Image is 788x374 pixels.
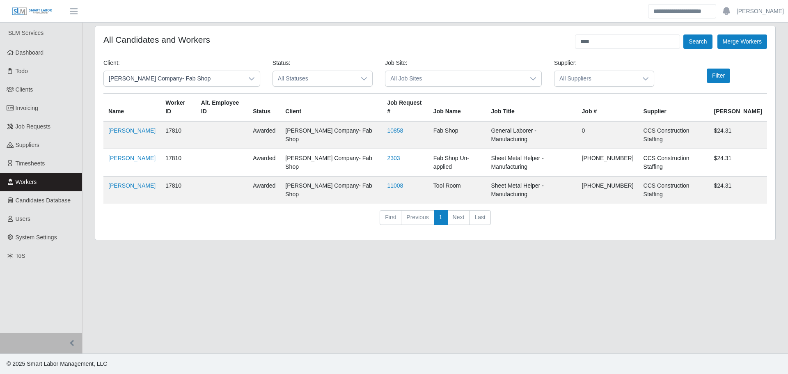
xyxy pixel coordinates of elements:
span: Job Requests [16,123,51,130]
td: Fab Shop [428,121,486,149]
th: Status [248,94,280,122]
th: [PERSON_NAME] [709,94,767,122]
h4: All Candidates and Workers [103,34,210,45]
td: General Laborer - Manufacturing [486,121,577,149]
span: Clients [16,86,33,93]
span: © 2025 Smart Labor Management, LLC [7,360,107,367]
button: Filter [707,69,730,83]
input: Search [648,4,716,18]
span: System Settings [16,234,57,241]
td: Fab Shop Un-applied [428,149,486,177]
td: CCS Construction Staffing [639,177,709,204]
span: Users [16,216,31,222]
td: [PERSON_NAME] Company- Fab Shop [280,121,382,149]
td: 17810 [160,177,196,204]
td: 17810 [160,121,196,149]
a: 2303 [387,155,400,161]
td: CCS Construction Staffing [639,149,709,177]
span: Lee Company- Fab Shop [104,71,243,86]
td: 17810 [160,149,196,177]
span: Timesheets [16,160,45,167]
th: Job Request # [382,94,428,122]
td: $24.31 [709,149,767,177]
th: Name [103,94,160,122]
th: Supplier [639,94,709,122]
td: CCS Construction Staffing [639,121,709,149]
a: [PERSON_NAME] [737,7,784,16]
span: Suppliers [16,142,39,148]
td: awarded [248,149,280,177]
label: Supplier: [554,59,577,67]
span: Workers [16,179,37,185]
td: [PERSON_NAME] Company- Fab Shop [280,177,382,204]
td: Sheet Metal Helper - Manufacturing [486,177,577,204]
a: [PERSON_NAME] [108,155,156,161]
span: SLM Services [8,30,44,36]
td: [PHONE_NUMBER] [577,149,639,177]
td: Tool Room [428,177,486,204]
button: Merge Workers [717,34,767,49]
button: Search [683,34,712,49]
span: All Job Sites [385,71,525,86]
td: [PHONE_NUMBER] [577,177,639,204]
span: Todo [16,68,28,74]
th: Worker ID [160,94,196,122]
td: $24.31 [709,177,767,204]
nav: pagination [103,210,767,232]
a: [PERSON_NAME] [108,127,156,134]
td: 0 [577,121,639,149]
td: [PERSON_NAME] Company- Fab Shop [280,149,382,177]
td: Sheet Metal Helper - Manufacturing [486,149,577,177]
th: Client [280,94,382,122]
img: SLM Logo [11,7,53,16]
span: All Suppliers [554,71,637,86]
th: Alt. Employee ID [196,94,248,122]
a: 11008 [387,182,403,189]
span: Candidates Database [16,197,71,204]
span: Invoicing [16,105,38,111]
th: Job # [577,94,639,122]
span: ToS [16,252,25,259]
a: 10858 [387,127,403,134]
th: Job Name [428,94,486,122]
td: awarded [248,121,280,149]
a: [PERSON_NAME] [108,182,156,189]
a: 1 [434,210,448,225]
span: Dashboard [16,49,44,56]
th: Job Title [486,94,577,122]
td: awarded [248,177,280,204]
span: All Statuses [273,71,356,86]
label: Status: [273,59,291,67]
label: Job Site: [385,59,407,67]
td: $24.31 [709,121,767,149]
label: Client: [103,59,120,67]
